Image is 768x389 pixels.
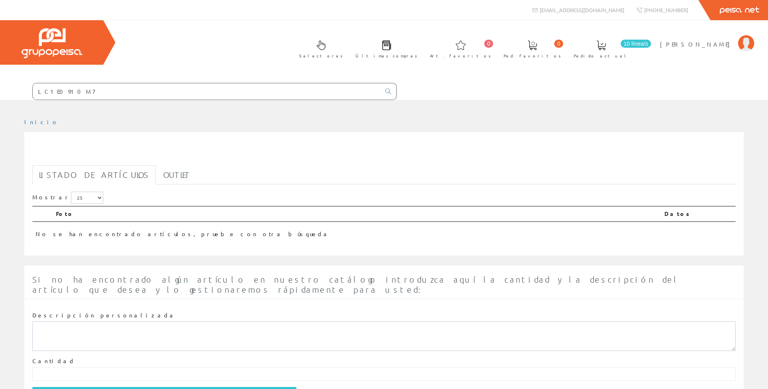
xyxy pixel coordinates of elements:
[504,52,561,60] span: Ped. favoritos
[355,52,417,60] span: Últimas compras
[24,118,59,125] a: Inicio
[33,83,381,99] input: Buscar ...
[484,40,493,48] span: 0
[32,222,661,241] td: No se han encontrado artículos, pruebe con otra búsqueda
[32,145,736,161] h1: LC1E0910M7
[660,40,734,48] span: [PERSON_NAME]
[660,34,754,41] a: [PERSON_NAME]
[574,52,629,60] span: Pedido actual
[347,34,421,63] a: Últimas compras
[32,357,75,365] label: Cantidad
[21,28,82,58] img: Grupo Peisa
[540,6,624,13] span: [EMAIL_ADDRESS][DOMAIN_NAME]
[157,165,197,184] a: Outlet
[299,52,343,60] span: Selectores
[32,311,176,319] label: Descripción personalizada
[554,40,563,48] span: 0
[291,34,347,63] a: Selectores
[32,165,156,184] a: Listado de artículos
[566,34,653,63] a: 10 línea/s Pedido actual
[71,192,103,204] select: Mostrar
[32,192,103,204] label: Mostrar
[32,275,681,294] span: Si no ha encontrado algún artículo en nuestro catálogo introduzca aquí la cantidad y la descripci...
[644,6,688,13] span: [PHONE_NUMBER]
[430,52,491,60] span: Art. favoritos
[53,206,661,222] th: Foto
[621,40,651,48] span: 10 línea/s
[661,206,736,222] th: Datos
